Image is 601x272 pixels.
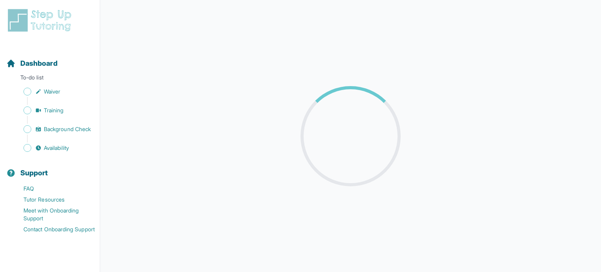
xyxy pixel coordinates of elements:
a: Tutor Resources [6,194,100,205]
a: Availability [6,142,100,153]
a: Background Check [6,124,100,135]
span: Dashboard [20,58,58,69]
img: logo [6,8,76,33]
a: Dashboard [6,58,58,69]
a: Training [6,105,100,116]
span: Availability [44,144,69,152]
span: Background Check [44,125,91,133]
span: Support [20,168,48,178]
p: To-do list [3,74,97,85]
span: Waiver [44,88,60,95]
a: FAQ [6,183,100,194]
a: Waiver [6,86,100,97]
a: Meet with Onboarding Support [6,205,100,224]
button: Dashboard [3,45,97,72]
button: Support [3,155,97,182]
span: Training [44,106,64,114]
a: Contact Onboarding Support [6,224,100,235]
